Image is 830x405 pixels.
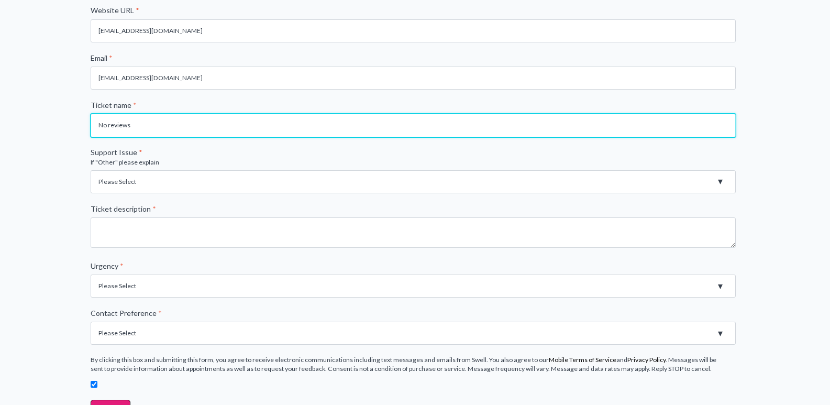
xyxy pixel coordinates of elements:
[627,356,666,364] a: Privacy Policy
[91,204,151,213] span: Ticket description
[91,101,131,110] span: Ticket name
[91,53,107,62] span: Email
[91,148,137,157] span: Support Issue
[91,6,134,15] span: Website URL
[549,356,616,364] a: Mobile Terms of Service
[91,158,740,167] legend: If "Other" please explain
[91,355,740,373] legend: By clicking this box and submitting this form, you agree to receive electronic communications inc...
[91,309,157,318] span: Contact Preference
[91,261,118,270] span: Urgency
